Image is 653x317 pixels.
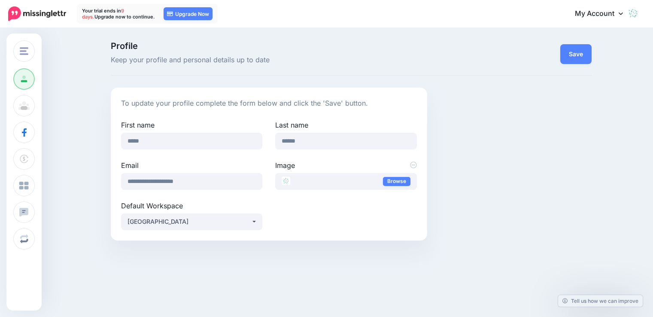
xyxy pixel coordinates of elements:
a: Upgrade Now [164,7,213,20]
p: To update your profile complete the form below and click the 'Save' button. [121,98,417,109]
img: menu.png [20,47,28,55]
p: Your trial ends in Upgrade now to continue. [82,8,155,20]
a: Browse [383,177,410,186]
img: Leone_Logo_thumb.jpg [282,177,290,185]
label: Image [275,160,416,171]
a: Tell us how we can improve [558,295,643,307]
label: First name [121,120,262,130]
label: Email [121,160,262,171]
a: My Account [566,3,640,24]
div: [GEOGRAPHIC_DATA] [128,216,251,227]
img: Missinglettr [8,6,66,21]
span: Keep your profile and personal details up to date [111,55,427,66]
button: Save [560,44,592,64]
button: Leone Centre [121,213,262,230]
span: Profile [111,42,427,50]
span: 9 days. [82,8,124,20]
label: Last name [275,120,416,130]
label: Default Workspace [121,201,262,211]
